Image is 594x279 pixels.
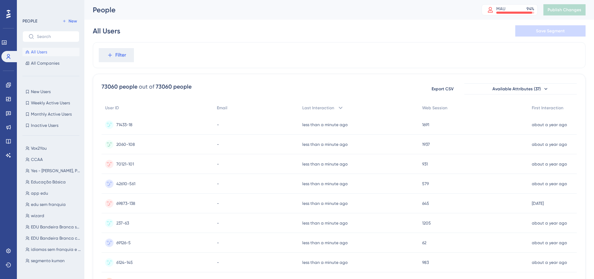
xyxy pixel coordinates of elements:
span: 931 [422,161,428,167]
time: less than a minute ago [302,142,348,147]
span: Vox2You [31,145,47,151]
button: Filter [99,48,134,62]
span: 645 [422,201,429,206]
span: Monthly Active Users [31,111,72,117]
span: edu sem franquia [31,202,66,207]
time: about a year ago [532,162,567,167]
time: [DATE] [532,201,544,206]
button: Yes - [PERSON_NAME], Pix e Assinatura Eletrônica [22,167,84,175]
span: All Users [31,49,47,55]
span: Last Interaction [302,105,334,111]
time: less than a minute ago [302,162,348,167]
button: idiomas sem franquia e sem app - Atualizado ([DATE]) [22,245,84,254]
div: PEOPLE [22,18,37,24]
span: 1205 [422,220,431,226]
div: People [93,5,464,15]
input: Search [37,34,73,39]
button: Inactive Users [22,121,79,130]
span: New [69,18,77,24]
button: EDU Bandeira Branca com APP (Atualizado [DATE]) [22,234,84,242]
button: Available Attributes (37) [464,83,577,95]
time: less than a minute ago [302,201,348,206]
button: New Users [22,87,79,96]
button: Monthly Active Users [22,110,79,118]
span: 579 [422,181,429,187]
button: Educação Básica [22,178,84,186]
span: 2060-108 [116,142,135,147]
time: less than a minute ago [302,260,348,265]
button: segmento kumon [22,257,84,265]
span: 70121-101 [116,161,134,167]
span: 237-63 [116,220,129,226]
span: - [217,240,219,246]
time: about a year ago [532,221,567,226]
span: - [217,220,219,226]
time: less than a minute ago [302,122,348,127]
button: CCAA [22,155,84,164]
span: - [217,201,219,206]
button: Vox2You [22,144,84,153]
span: EDU Bandeira Branca sem APP (Atualizado [DATE]) [31,224,81,230]
span: - [217,181,219,187]
div: out of [139,83,154,91]
button: app edu [22,189,84,197]
span: New Users [31,89,51,95]
button: Publish Changes [543,4,586,15]
span: wizard [31,213,44,219]
button: edu sem franquia [22,200,84,209]
span: Web Session [422,105,447,111]
span: - [217,142,219,147]
button: wizard [22,212,84,220]
span: - [217,122,219,128]
span: 983 [422,260,429,265]
span: Export CSV [432,86,454,92]
button: Save Segment [515,25,586,37]
span: Weekly Active Users [31,100,70,106]
time: about a year ago [532,240,567,245]
span: 62 [422,240,426,246]
time: less than a minute ago [302,181,348,186]
time: less than a minute ago [302,221,348,226]
span: 71433-18 [116,122,133,128]
button: New [60,17,79,25]
span: Yes - [PERSON_NAME], Pix e Assinatura Eletrônica [31,168,81,174]
button: All Users [22,48,79,56]
time: less than a minute ago [302,240,348,245]
span: Available Attributes (37) [492,86,541,92]
span: 1937 [422,142,430,147]
span: idiomas sem franquia e sem app - Atualizado ([DATE]) [31,247,81,252]
span: 69126-5 [116,240,131,246]
span: Inactive Users [31,123,58,128]
div: 73060 people [156,83,192,91]
span: Email [217,105,227,111]
span: segmento kumon [31,258,65,264]
span: - [217,161,219,167]
span: User ID [105,105,119,111]
span: app edu [31,190,48,196]
span: Educação Básica [31,179,66,185]
button: EDU Bandeira Branca sem APP (Atualizado [DATE]) [22,223,84,231]
div: MAU [496,6,505,12]
div: All Users [93,26,120,36]
time: about a year ago [532,181,567,186]
span: EDU Bandeira Branca com APP (Atualizado [DATE]) [31,235,81,241]
span: CCAA [31,157,43,162]
span: Save Segment [536,28,565,34]
button: All Companies [22,59,79,67]
time: about a year ago [532,260,567,265]
span: 6124-145 [116,260,133,265]
div: 94 % [527,6,534,12]
span: 1691 [422,122,429,128]
span: 69873-138 [116,201,135,206]
time: about a year ago [532,122,567,127]
span: 42610-561 [116,181,135,187]
span: First Interaction [532,105,563,111]
time: about a year ago [532,142,567,147]
button: Export CSV [425,83,460,95]
div: 73060 people [102,83,137,91]
button: Weekly Active Users [22,99,79,107]
span: Filter [115,51,126,59]
span: - [217,260,219,265]
span: All Companies [31,60,59,66]
span: Publish Changes [548,7,581,13]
